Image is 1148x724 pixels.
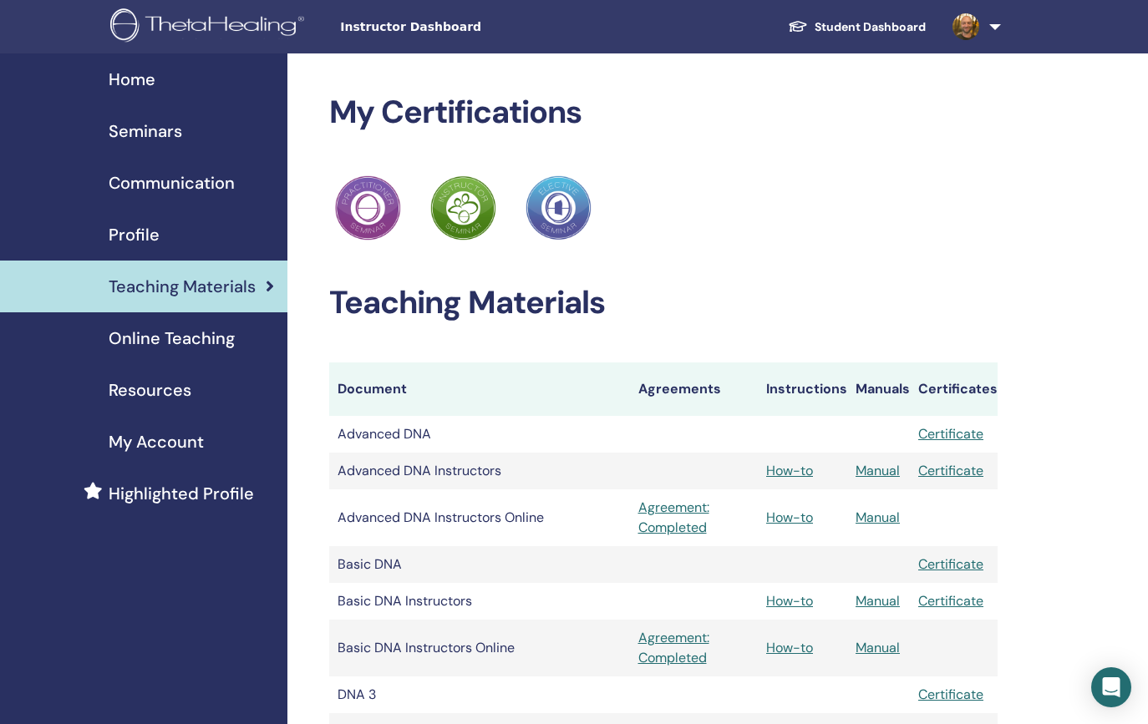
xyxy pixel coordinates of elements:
a: Student Dashboard [775,12,939,43]
a: How-to [766,639,813,656]
span: Communication [109,170,235,195]
a: Certificate [918,686,983,703]
img: Practitioner [526,175,591,240]
a: Certificate [918,425,983,443]
span: Instructor Dashboard [340,18,591,36]
img: Practitioner [335,175,400,240]
td: Basic DNA Instructors [329,583,630,620]
img: default.jpg [952,13,979,40]
span: Highlighted Profile [109,481,254,506]
div: Open Intercom Messenger [1091,667,1131,707]
a: Certificate [918,555,983,573]
td: Advanced DNA Instructors [329,453,630,489]
a: How-to [766,462,813,479]
a: Certificate [918,462,983,479]
img: Practitioner [430,175,495,240]
a: Agreement: Completed [638,498,750,538]
span: Home [109,67,155,92]
th: Document [329,362,630,416]
a: Manual [856,462,900,479]
th: Agreements [630,362,759,416]
a: Manual [856,592,900,610]
span: My Account [109,429,204,454]
a: Manual [856,639,900,656]
th: Certificates [910,362,998,416]
a: Certificate [918,592,983,610]
span: Teaching Materials [109,274,256,299]
a: Agreement: Completed [638,628,750,668]
span: Online Teaching [109,326,235,351]
td: Basic DNA Instructors Online [329,620,630,676]
img: logo.png [110,8,310,46]
img: graduation-cap-white.svg [788,19,808,33]
a: Manual [856,509,900,526]
span: Seminars [109,119,182,144]
span: Profile [109,222,160,247]
td: Basic DNA [329,546,630,583]
td: DNA 3 [329,676,630,713]
h2: Teaching Materials [329,284,998,322]
td: Advanced DNA Instructors Online [329,489,630,546]
th: Instructions [758,362,847,416]
span: Resources [109,377,191,403]
a: How-to [766,592,813,610]
th: Manuals [847,362,910,416]
a: How-to [766,509,813,526]
h2: My Certifications [329,94,998,132]
td: Advanced DNA [329,416,630,453]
